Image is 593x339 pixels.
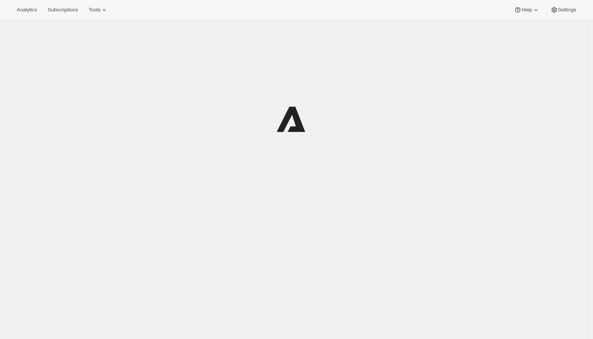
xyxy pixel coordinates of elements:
span: Analytics [17,7,37,13]
button: Settings [546,5,581,15]
span: Settings [558,7,576,13]
span: Subscriptions [48,7,78,13]
button: Analytics [12,5,41,15]
button: Tools [84,5,113,15]
span: Help [522,7,532,13]
button: Help [509,5,544,15]
button: Subscriptions [43,5,82,15]
span: Tools [89,7,100,13]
